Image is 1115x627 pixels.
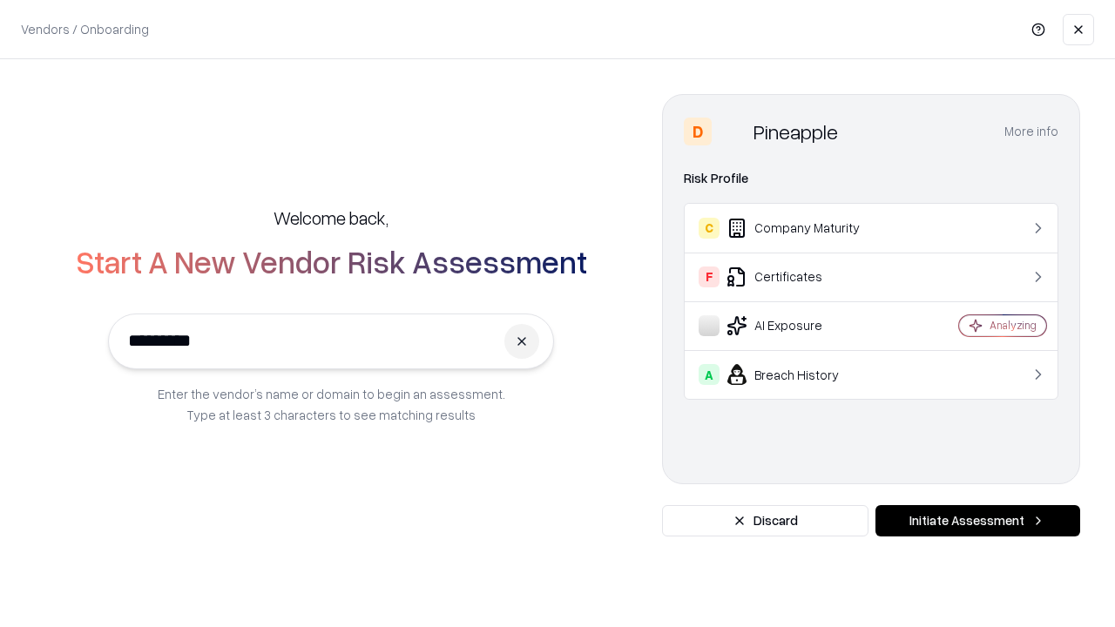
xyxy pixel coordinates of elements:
[684,168,1058,189] div: Risk Profile
[21,20,149,38] p: Vendors / Onboarding
[1004,116,1058,147] button: More info
[990,318,1037,333] div: Analyzing
[158,383,505,425] p: Enter the vendor’s name or domain to begin an assessment. Type at least 3 characters to see match...
[699,364,907,385] div: Breach History
[699,315,907,336] div: AI Exposure
[684,118,712,145] div: D
[662,505,868,536] button: Discard
[699,266,907,287] div: Certificates
[699,218,907,239] div: Company Maturity
[699,266,720,287] div: F
[274,206,389,230] h5: Welcome back,
[699,218,720,239] div: C
[76,244,587,279] h2: Start A New Vendor Risk Assessment
[699,364,720,385] div: A
[875,505,1080,536] button: Initiate Assessment
[719,118,747,145] img: Pineapple
[753,118,838,145] div: Pineapple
